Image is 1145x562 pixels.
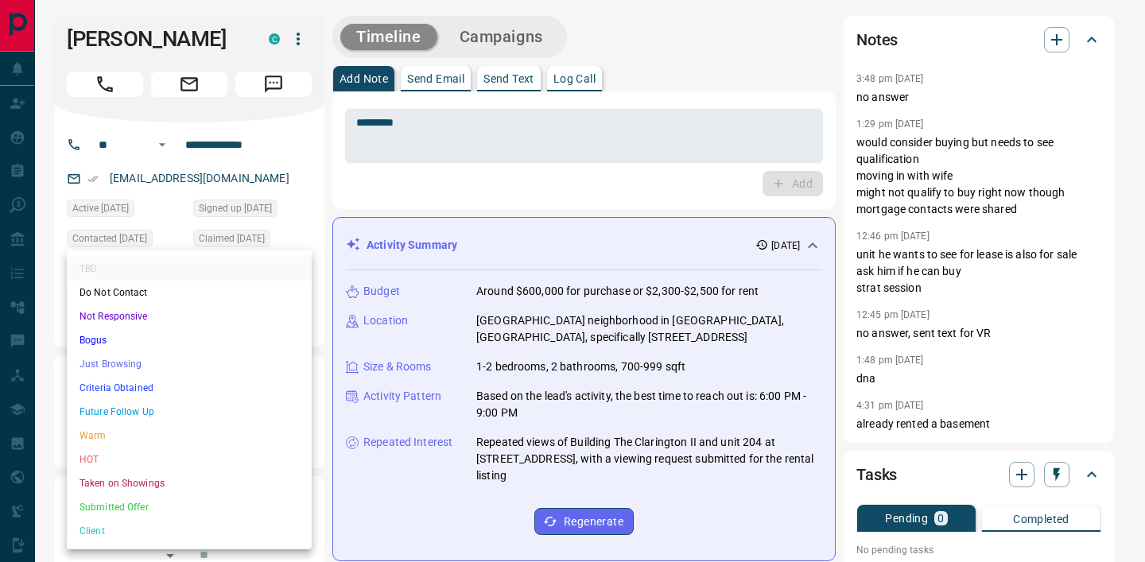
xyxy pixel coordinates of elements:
li: Criteria Obtained [67,376,312,400]
li: Do Not Contact [67,281,312,304]
li: Just Browsing [67,352,312,376]
li: Warm [67,424,312,448]
li: Not Responsive [67,304,312,328]
li: Taken on Showings [67,471,312,495]
li: Bogus [67,328,312,352]
li: HOT [67,448,312,471]
li: Submitted Offer [67,495,312,519]
li: Client [67,519,312,543]
li: Future Follow Up [67,400,312,424]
